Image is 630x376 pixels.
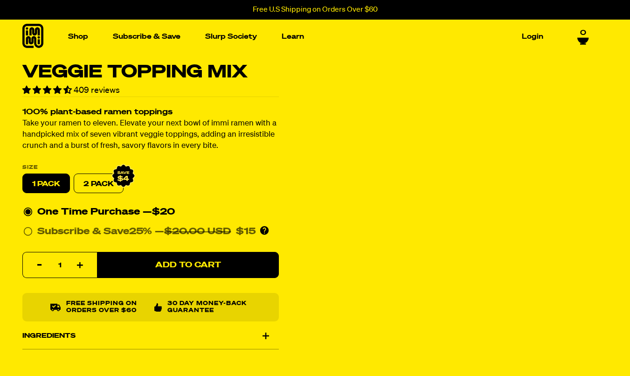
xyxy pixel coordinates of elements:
a: Shop [64,29,92,44]
a: Login [518,29,547,44]
a: Learn [278,29,308,44]
span: $20 [152,208,175,217]
div: One Time Purchase [23,205,278,220]
h1: Veggie Topping Mix [22,63,279,81]
span: 409 reviews [74,86,120,95]
p: 30 Day Money-Back Guarantee [167,301,251,314]
a: Slurp Society [201,29,261,44]
label: 2 PACK [74,174,124,194]
div: Subscribe & Save [37,224,152,239]
nav: Main navigation [64,20,547,54]
label: Size [22,165,279,170]
button: Add to Cart [97,252,279,279]
div: — [143,205,175,220]
h2: 100% plant-based ramen toppings [22,109,279,117]
p: Free U.S Shipping on Orders Over $60 [253,6,378,14]
span: 4.34 stars [22,86,74,95]
a: Subscribe & Save [109,29,184,44]
p: Free shipping on orders over $60 [66,301,147,314]
del: $20.00 USD [164,227,231,237]
label: 1 PACK [22,174,70,194]
span: Add to Cart [155,261,221,269]
div: Ingredients [22,323,279,349]
span: 25% [129,227,152,237]
span: $15 [236,227,256,237]
p: Take your ramen to eleven. Elevate your next bowl of immi ramen with a handpicked mix of seven vi... [22,118,279,152]
span: 0 [580,28,586,36]
input: quantity [28,253,91,279]
div: — [155,224,256,239]
a: 0 [577,28,589,44]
